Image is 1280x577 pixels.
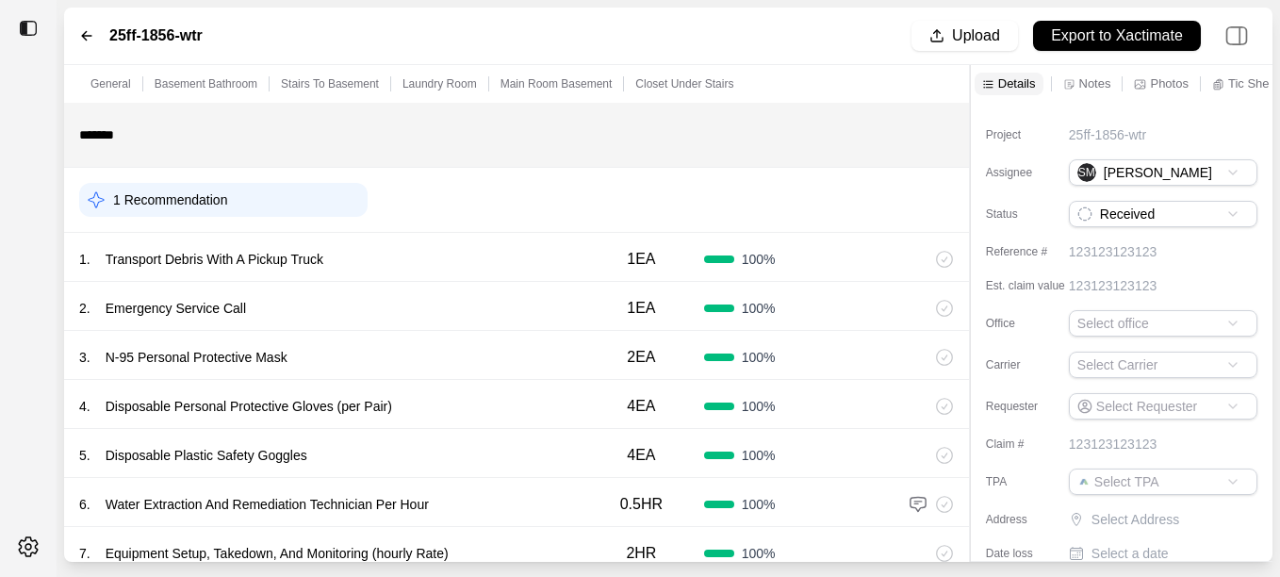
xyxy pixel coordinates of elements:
p: 5 . [79,446,90,465]
label: Office [986,316,1080,331]
span: 100 % [742,348,776,367]
p: Basement Bathroom [155,76,257,91]
p: Emergency Service Call [98,295,254,321]
p: 4 . [79,397,90,416]
label: 25ff-1856-wtr [109,25,203,47]
p: 2EA [627,346,655,369]
label: Date loss [986,546,1080,561]
p: Closet Under Stairs [635,76,733,91]
button: Export to Xactimate [1033,21,1201,51]
label: Assignee [986,165,1080,180]
img: comment [909,495,927,514]
span: 100 % [742,446,776,465]
p: Laundry Room [402,76,477,91]
p: 25ff-1856-wtr [1069,125,1146,144]
p: Main Room Basement [501,76,613,91]
p: N-95 Personal Protective Mask [98,344,295,371]
p: 1 . [79,250,90,269]
p: Transport Debris With A Pickup Truck [98,246,331,272]
label: Est. claim value [986,278,1080,293]
p: Stairs To Basement [281,76,379,91]
label: Claim # [986,437,1080,452]
p: Select Address [1091,510,1261,529]
p: 4EA [627,444,655,467]
p: 1EA [627,297,655,320]
label: Address [986,512,1080,527]
p: Select a date [1091,544,1169,563]
p: 6 . [79,495,90,514]
span: 100 % [742,495,776,514]
p: 0.5HR [620,493,663,516]
p: 123123123123 [1069,276,1157,295]
label: Project [986,127,1080,142]
p: 3 . [79,348,90,367]
span: 100 % [742,299,776,318]
span: 100 % [742,397,776,416]
p: 1 Recommendation [113,190,227,209]
label: Reference # [986,244,1080,259]
img: right-panel.svg [1216,15,1257,57]
img: toggle sidebar [19,19,38,38]
p: 2HR [626,542,656,565]
p: Export to Xactimate [1051,25,1183,47]
p: 2 . [79,299,90,318]
p: Disposable Plastic Safety Goggles [98,442,315,469]
p: Photos [1150,75,1188,91]
p: 123123123123 [1069,435,1157,453]
label: TPA [986,474,1080,489]
p: Water Extraction And Remediation Technician Per Hour [98,491,436,518]
button: Upload [911,21,1018,51]
p: Equipment Setup, Takedown, And Monitoring (hourly Rate) [98,540,456,567]
label: Carrier [986,357,1080,372]
label: Requester [986,399,1080,414]
label: Status [986,206,1080,222]
p: 1EA [627,248,655,271]
span: 100 % [742,544,776,563]
p: Details [998,75,1036,91]
p: 123123123123 [1069,242,1157,261]
p: 7 . [79,544,90,563]
p: Notes [1079,75,1111,91]
p: Disposable Personal Protective Gloves (per Pair) [98,393,400,420]
p: 4EA [627,395,655,418]
p: General [90,76,131,91]
p: Upload [952,25,1000,47]
span: 100 % [742,250,776,269]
